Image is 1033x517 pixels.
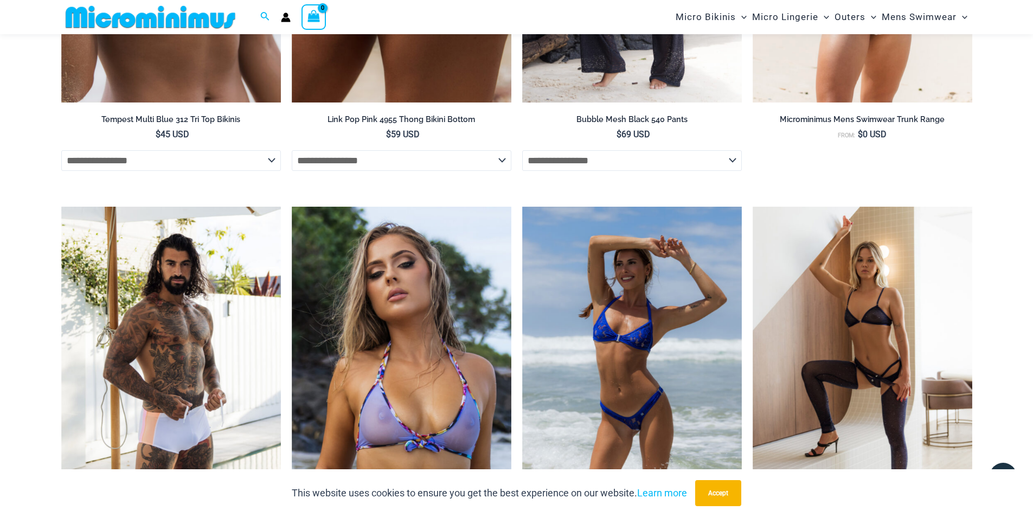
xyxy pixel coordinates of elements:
a: Bubble Mesh Black 540 Pants [522,114,742,129]
bdi: 69 USD [617,129,650,139]
h2: Link Pop Pink 4955 Thong Bikini Bottom [292,114,511,125]
a: View Shopping Cart, empty [301,4,326,29]
span: $ [617,129,621,139]
h2: Bubble Mesh Black 540 Pants [522,114,742,125]
span: Micro Bikinis [676,3,736,31]
a: Micro LingerieMenu ToggleMenu Toggle [749,3,832,31]
span: $ [156,129,161,139]
a: Microminimus Mens Swimwear Trunk Range [753,114,972,129]
h2: Tempest Multi Blue 312 Tri Top Bikinis [61,114,281,125]
a: Link Pop Pink 4955 Thong Bikini Bottom [292,114,511,129]
button: Accept [695,480,741,506]
bdi: 45 USD [156,129,189,139]
a: Learn more [637,487,687,499]
h2: Microminimus Mens Swimwear Trunk Range [753,114,972,125]
img: MM SHOP LOGO FLAT [61,5,240,29]
span: Micro Lingerie [752,3,818,31]
nav: Site Navigation [671,2,972,33]
span: From: [838,132,855,139]
span: Menu Toggle [736,3,747,31]
a: Tempest Multi Blue 312 Tri Top Bikinis [61,114,281,129]
span: Outers [835,3,865,31]
span: $ [386,129,391,139]
span: $ [858,129,863,139]
bdi: 59 USD [386,129,420,139]
span: Menu Toggle [957,3,967,31]
a: Account icon link [281,12,291,22]
span: Menu Toggle [818,3,829,31]
bdi: 0 USD [858,129,887,139]
span: Menu Toggle [865,3,876,31]
a: Mens SwimwearMenu ToggleMenu Toggle [879,3,970,31]
span: Mens Swimwear [882,3,957,31]
a: Search icon link [260,10,270,24]
a: Micro BikinisMenu ToggleMenu Toggle [673,3,749,31]
p: This website uses cookies to ensure you get the best experience on our website. [292,485,687,501]
a: OutersMenu ToggleMenu Toggle [832,3,879,31]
